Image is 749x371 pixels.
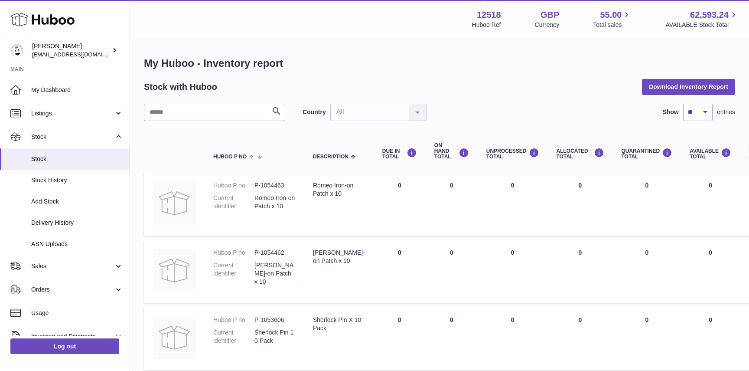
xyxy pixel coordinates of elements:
span: Stock History [31,176,123,184]
dt: Huboo P no [213,181,254,190]
dd: Romeo Iron-on Patch x 10 [254,194,296,210]
span: Add Stock [31,197,123,206]
td: 0 [478,307,548,370]
td: 0 [374,173,426,236]
span: Listings [31,109,114,118]
label: Country [303,108,326,116]
td: 0 [681,173,740,236]
span: Total sales [593,21,632,29]
strong: GBP [541,9,559,21]
span: 0 [645,249,648,256]
a: 55.00 Total sales [593,9,632,29]
span: 62,593.24 [690,9,729,21]
span: [EMAIL_ADDRESS][DOMAIN_NAME] [32,51,127,58]
td: 0 [374,240,426,303]
dt: Current identifier [213,261,254,286]
dd: P-1054462 [254,249,296,257]
div: QUARANTINED Total [622,148,673,160]
img: product image [153,316,196,359]
div: ALLOCATED Total [557,148,604,160]
dt: Huboo P no [213,316,254,324]
div: ON HAND Total [434,143,469,160]
a: Log out [10,338,119,354]
button: Download Inventory Report [642,79,735,95]
strong: 12518 [477,9,501,21]
span: 55.00 [600,9,622,21]
div: Huboo Ref [472,21,501,29]
dd: [PERSON_NAME]-on Patch x 10 [254,261,296,286]
span: entries [717,108,735,116]
span: Usage [31,309,123,317]
td: 0 [681,307,740,370]
img: product image [153,249,196,292]
span: Huboo P no [213,154,247,160]
td: 0 [478,173,548,236]
span: Stock [31,133,114,141]
span: AVAILABLE Stock Total [665,21,739,29]
img: product image [153,181,196,225]
div: AVAILABLE Total [690,148,731,160]
span: Invoicing and Payments [31,332,114,341]
dt: Huboo P no [213,249,254,257]
td: 0 [548,173,613,236]
dt: Current identifier [213,328,254,345]
dt: Current identifier [213,194,254,210]
span: Description [313,154,348,160]
div: Currency [535,21,560,29]
span: 0 [645,316,648,323]
div: [PERSON_NAME] [32,42,110,59]
span: Orders [31,286,114,294]
div: [PERSON_NAME]-on Patch x 10 [313,249,365,265]
td: 0 [426,240,478,303]
a: 62,593.24 AVAILABLE Stock Total [665,9,739,29]
span: 0 [645,182,648,189]
div: Sherlock Pin X 10 Pack [313,316,365,332]
td: 0 [426,307,478,370]
td: 0 [374,307,426,370]
div: UNPROCESSED Total [486,148,539,160]
h1: My Huboo - Inventory report [144,56,735,70]
td: 0 [548,240,613,303]
td: 0 [426,173,478,236]
dd: P-1053606 [254,316,296,324]
span: Sales [31,262,114,270]
td: 0 [681,240,740,303]
img: caitlin@fancylamp.co [10,44,23,57]
td: 0 [478,240,548,303]
span: Delivery History [31,219,123,227]
span: My Dashboard [31,86,123,94]
h2: Stock with Huboo [144,81,217,93]
div: DUE IN TOTAL [382,148,417,160]
span: Stock [31,155,123,163]
div: Romeo Iron-on Patch x 10 [313,181,365,198]
td: 0 [548,307,613,370]
dd: P-1054463 [254,181,296,190]
label: Show [663,108,679,116]
span: ASN Uploads [31,240,123,248]
dd: Sherlock Pin 10 Pack [254,328,296,345]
